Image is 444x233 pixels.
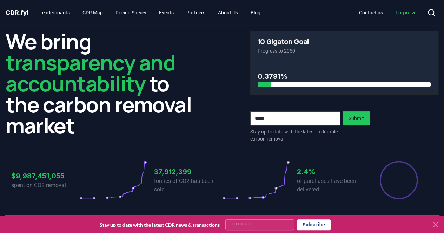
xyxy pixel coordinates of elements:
[154,177,222,194] p: tonnes of CO2 has been sold
[212,6,244,19] a: About Us
[297,166,365,177] h3: 2.4%
[154,166,222,177] h3: 37,912,399
[379,160,418,200] div: Percentage of sales delivered
[245,6,266,19] a: Blog
[11,181,79,190] p: spent on CO2 removal
[19,8,21,17] span: .
[110,6,152,19] a: Pricing Survey
[6,31,194,136] h2: We bring to the carbon removal market
[181,6,211,19] a: Partners
[6,8,28,18] a: CDR.fyi
[258,71,431,82] h3: 0.3791%
[11,171,79,181] h3: $9,987,451,055
[353,6,389,19] a: Contact us
[77,6,108,19] a: CDR Map
[390,6,422,19] a: Log in
[258,38,309,45] h3: 10 Gigaton Goal
[153,6,179,19] a: Events
[6,8,28,17] span: CDR fyi
[258,47,431,54] p: Progress to 2050
[343,111,370,125] button: Submit
[297,177,365,194] p: of purchases have been delivered
[34,6,266,19] nav: Main
[34,6,75,19] a: Leaderboards
[353,6,422,19] nav: Main
[250,128,340,142] p: Stay up to date with the latest in durable carbon removal.
[6,48,175,98] span: transparency and accountability
[396,9,416,16] span: Log in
